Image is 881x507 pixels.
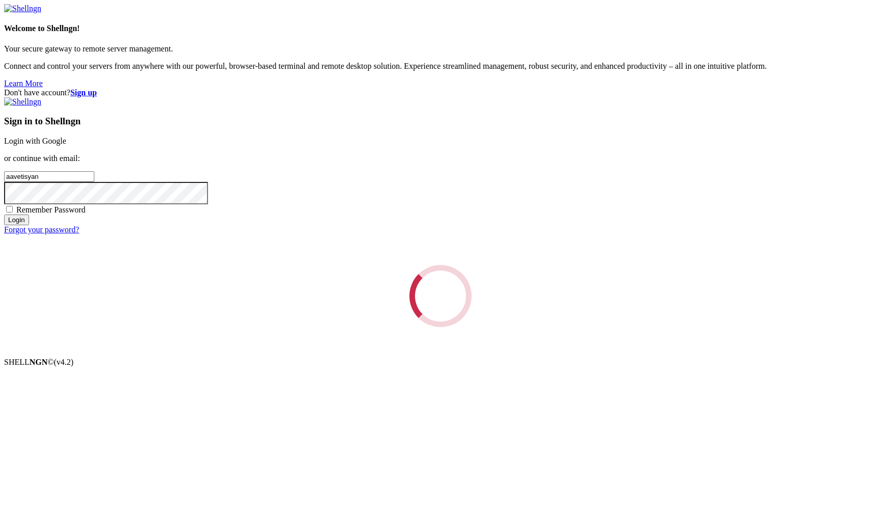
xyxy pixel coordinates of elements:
[54,358,74,366] span: 4.2.0
[4,62,877,71] p: Connect and control your servers from anywhere with our powerful, browser-based terminal and remo...
[4,215,29,225] input: Login
[406,262,474,330] div: Loading...
[4,137,66,145] a: Login with Google
[6,206,13,212] input: Remember Password
[4,24,877,33] h4: Welcome to Shellngn!
[4,4,41,13] img: Shellngn
[4,154,877,163] p: or continue with email:
[4,358,73,366] span: SHELL ©
[30,358,48,366] b: NGN
[4,79,43,88] a: Learn More
[4,225,79,234] a: Forgot your password?
[4,44,877,54] p: Your secure gateway to remote server management.
[4,116,877,127] h3: Sign in to Shellngn
[16,205,86,214] span: Remember Password
[4,171,94,182] input: Email address
[4,88,877,97] div: Don't have account?
[4,97,41,106] img: Shellngn
[70,88,97,97] a: Sign up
